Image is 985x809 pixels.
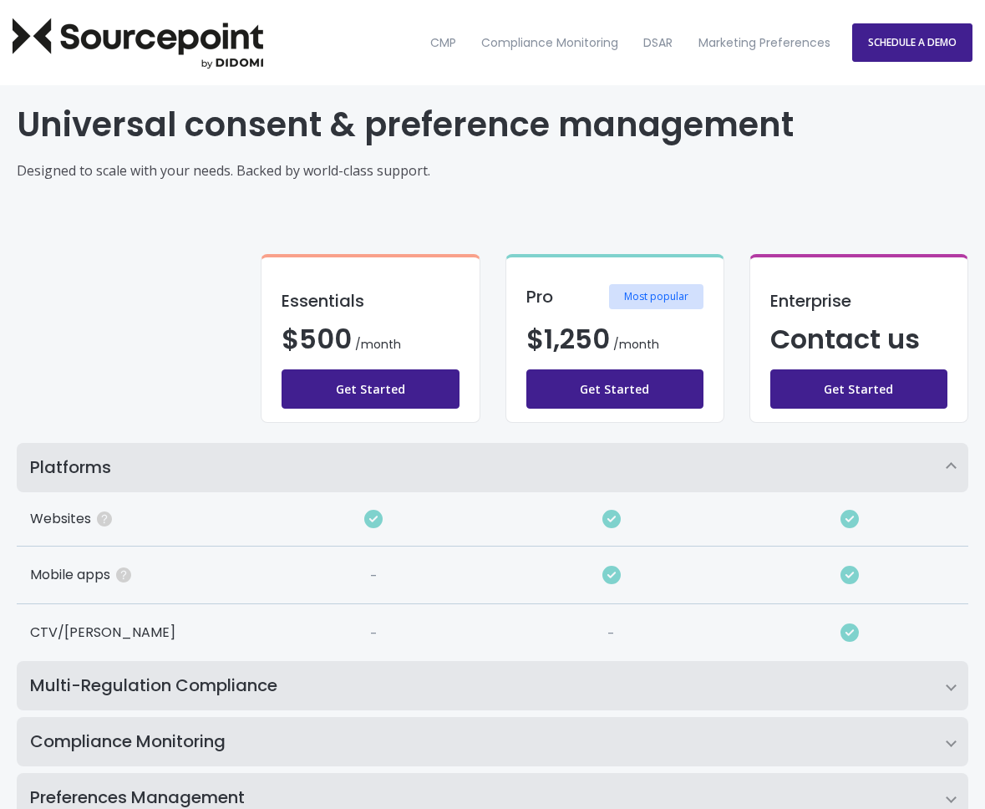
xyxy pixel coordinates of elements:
[17,547,255,604] div: Mobile apps
[609,284,703,309] span: Most popular
[282,293,459,309] h3: Essentials
[299,320,352,358] span: 500
[770,369,947,409] a: Get Started
[17,443,968,492] summary: Platforms
[770,293,947,309] h3: Enterprise
[613,336,659,353] span: /month
[526,369,703,409] a: Get Started
[419,8,466,79] a: CMP
[544,320,610,358] span: 1,250
[852,23,972,62] a: SCHEDULE A DEMO
[282,320,352,358] span: $
[355,336,401,353] span: /month
[470,8,629,79] a: Compliance Monitoring
[370,567,378,587] div: -
[17,160,968,181] p: Designed to scale with your needs. Backed by world-class support.
[370,624,378,644] div: -
[607,624,615,644] div: -
[17,102,968,147] h1: Universal consent & preference management
[17,492,255,547] div: Websites
[17,661,968,710] summary: Multi-Regulation Compliance
[17,717,968,766] summary: Compliance Monitoring
[419,8,841,79] nav: Desktop navigation
[526,288,553,305] h3: Pro
[282,369,459,409] a: Get Started
[632,8,683,79] a: DSAR
[526,320,610,358] span: $
[770,320,920,358] span: Contact us
[687,8,840,79] a: Marketing Preferences
[17,604,255,661] div: CTV/[PERSON_NAME]
[13,18,263,69] img: Sourcepoint Logo Dark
